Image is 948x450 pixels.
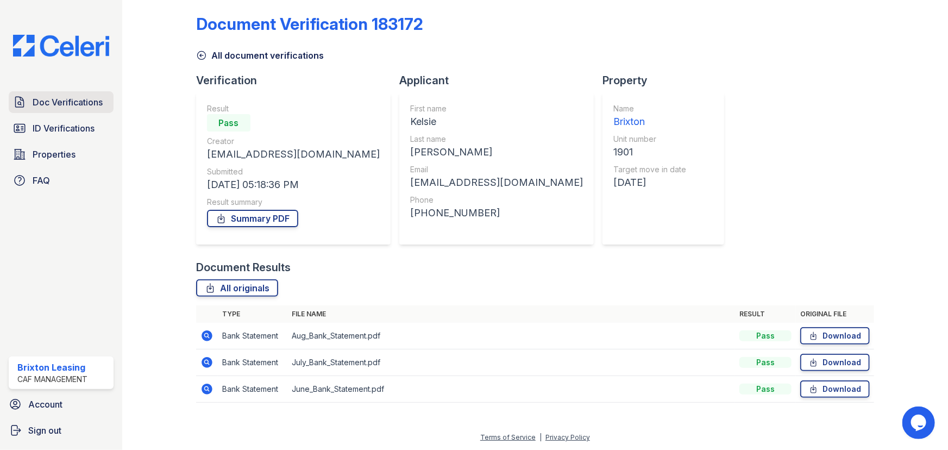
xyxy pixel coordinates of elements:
[9,91,114,113] a: Doc Verifications
[4,393,118,415] a: Account
[287,349,735,376] td: July_Bank_Statement.pdf
[287,323,735,349] td: Aug_Bank_Statement.pdf
[410,145,583,160] div: [PERSON_NAME]
[17,374,87,385] div: CAF Management
[28,424,61,437] span: Sign out
[800,380,870,398] a: Download
[28,398,62,411] span: Account
[613,134,686,145] div: Unit number
[410,195,583,205] div: Phone
[196,14,423,34] div: Document Verification 183172
[196,49,324,62] a: All document verifications
[410,205,583,221] div: [PHONE_NUMBER]
[218,349,287,376] td: Bank Statement
[218,323,287,349] td: Bank Statement
[33,148,76,161] span: Properties
[196,260,291,275] div: Document Results
[545,433,590,441] a: Privacy Policy
[218,376,287,403] td: Bank Statement
[735,305,796,323] th: Result
[9,143,114,165] a: Properties
[613,103,686,129] a: Name Brixton
[410,164,583,175] div: Email
[410,175,583,190] div: [EMAIL_ADDRESS][DOMAIN_NAME]
[207,166,380,177] div: Submitted
[800,327,870,345] a: Download
[17,361,87,374] div: Brixton Leasing
[539,433,542,441] div: |
[287,305,735,323] th: File name
[4,420,118,441] a: Sign out
[196,73,399,88] div: Verification
[33,122,95,135] span: ID Verifications
[480,433,536,441] a: Terms of Service
[613,164,686,175] div: Target move in date
[613,114,686,129] div: Brixton
[207,103,380,114] div: Result
[33,96,103,109] span: Doc Verifications
[410,103,583,114] div: First name
[9,170,114,191] a: FAQ
[410,114,583,129] div: Kelsie
[796,305,874,323] th: Original file
[613,145,686,160] div: 1901
[902,407,937,439] iframe: chat widget
[800,354,870,371] a: Download
[207,210,298,227] a: Summary PDF
[9,117,114,139] a: ID Verifications
[602,73,733,88] div: Property
[196,279,278,297] a: All originals
[739,384,792,395] div: Pass
[410,134,583,145] div: Last name
[739,330,792,341] div: Pass
[207,147,380,162] div: [EMAIL_ADDRESS][DOMAIN_NAME]
[613,175,686,190] div: [DATE]
[218,305,287,323] th: Type
[287,376,735,403] td: June_Bank_Statement.pdf
[207,114,250,132] div: Pass
[207,197,380,208] div: Result summary
[613,103,686,114] div: Name
[399,73,602,88] div: Applicant
[4,35,118,57] img: CE_Logo_Blue-a8612792a0a2168367f1c8372b55b34899dd931a85d93a1a3d3e32e68fde9ad4.png
[739,357,792,368] div: Pass
[207,177,380,192] div: [DATE] 05:18:36 PM
[33,174,50,187] span: FAQ
[207,136,380,147] div: Creator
